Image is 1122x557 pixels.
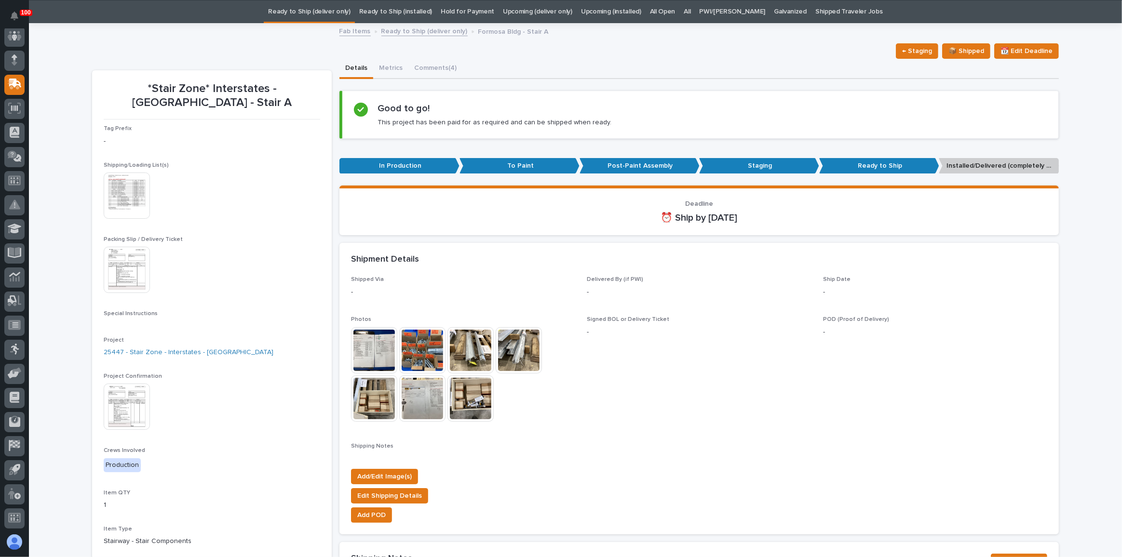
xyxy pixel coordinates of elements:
span: Ship Date [823,277,851,282]
button: Metrics [373,59,408,79]
button: 📦 Shipped [942,43,990,59]
span: Add POD [357,509,386,521]
a: Shipped Traveler Jobs [815,0,883,23]
p: 1 [104,500,320,510]
div: Notifications100 [12,12,25,27]
span: Item Type [104,526,132,532]
p: Staging [699,158,819,174]
a: PWI/[PERSON_NAME] [699,0,765,23]
span: Deadline [685,200,713,207]
p: This project has been paid for as required and can be shipped when ready. [378,118,611,127]
span: POD (Proof of Delivery) [823,317,889,322]
p: Installed/Delivered (completely done) [939,158,1059,174]
p: *Stair Zone* Interstates - [GEOGRAPHIC_DATA] - Stair A [104,82,320,110]
button: Notifications [4,6,25,26]
span: Shipping Notes [351,443,393,449]
span: 📦 Shipped [948,45,984,57]
a: Hold for Payment [441,0,494,23]
p: ⏰ Ship by [DATE] [351,212,1047,224]
p: Stairway - Stair Components [104,536,320,546]
p: - [587,287,811,297]
button: Edit Shipping Details [351,488,428,504]
a: All [684,0,690,23]
p: 100 [21,9,31,16]
h2: Good to go! [378,103,430,114]
button: Comments (4) [408,59,462,79]
p: To Paint [460,158,580,174]
span: Project [104,337,124,343]
p: - [104,136,320,146]
a: 25447 - Stair Zone - Interstates - [GEOGRAPHIC_DATA] [104,347,273,358]
a: Ready to Ship (installed) [359,0,432,23]
button: Add/Edit Image(s) [351,469,418,484]
p: - [587,327,811,337]
a: Galvanized [774,0,807,23]
p: In Production [339,158,460,174]
span: Item QTY [104,490,130,496]
span: Tag Prefix [104,126,132,132]
a: Fab Items [339,25,371,36]
span: Shipped Via [351,277,384,282]
span: Signed BOL or Delivery Ticket [587,317,669,322]
span: 📆 Edit Deadline [1000,45,1053,57]
span: Delivered By (if PWI) [587,277,643,282]
span: Packing Slip / Delivery Ticket [104,237,183,242]
a: Ready to Ship (deliver only) [268,0,350,23]
p: - [823,327,1047,337]
button: Add POD [351,507,392,523]
p: - [823,287,1047,297]
span: Add/Edit Image(s) [357,471,412,482]
a: All Open [650,0,676,23]
h2: Shipment Details [351,254,419,265]
p: Formosa Bldg - Stair A [478,26,549,36]
button: ← Staging [896,43,938,59]
button: Details [339,59,373,79]
span: Shipping/Loading List(s) [104,162,169,168]
span: Crews Involved [104,448,145,453]
div: Production [104,458,141,472]
span: Edit Shipping Details [357,490,422,502]
span: Photos [351,317,371,322]
span: Project Confirmation [104,373,162,379]
p: - [351,287,575,297]
a: Upcoming (deliver only) [503,0,572,23]
p: Ready to Ship [819,158,939,174]
span: ← Staging [902,45,932,57]
button: users-avatar [4,532,25,552]
p: Post-Paint Assembly [580,158,700,174]
a: Upcoming (installed) [581,0,641,23]
a: Ready to Ship (deliver only) [381,25,468,36]
span: Special Instructions [104,311,158,317]
button: 📆 Edit Deadline [994,43,1059,59]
